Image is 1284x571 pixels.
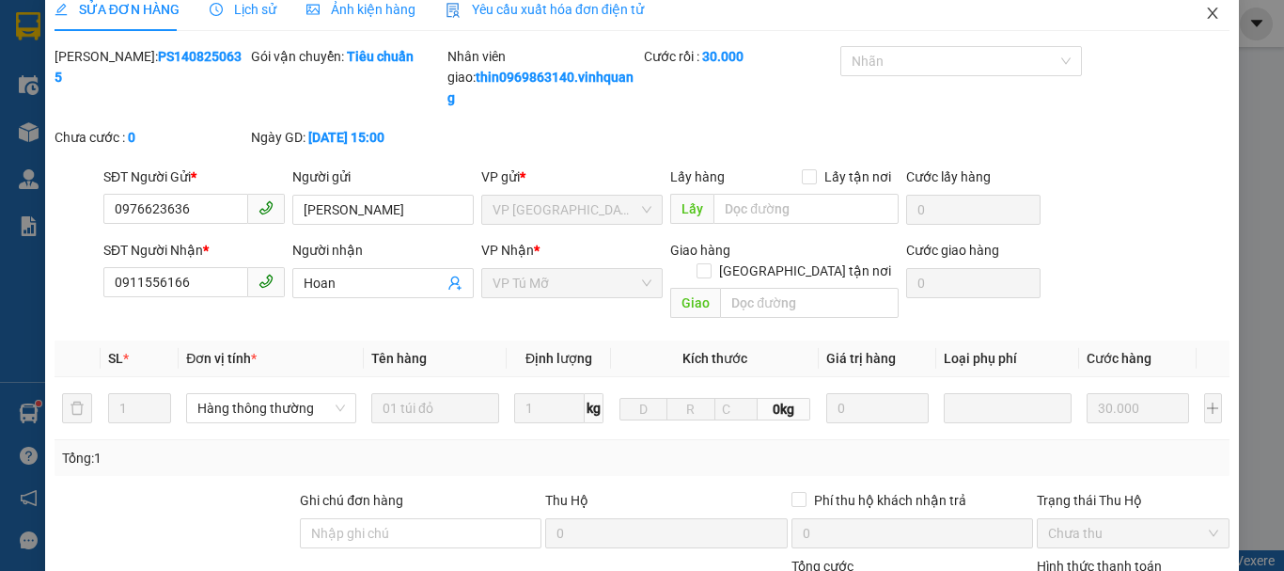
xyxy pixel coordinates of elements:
[62,448,497,468] div: Tổng: 1
[12,18,91,97] img: logo
[103,240,285,261] div: SĐT Người Nhận
[258,274,274,289] span: phone
[826,351,896,366] span: Giá trị hàng
[1204,393,1222,423] button: plus
[906,195,1041,225] input: Cước lấy hàng
[103,167,285,187] div: SĐT Người Gửi
[713,194,899,224] input: Dọc đường
[210,3,223,16] span: clock-circle
[447,276,462,291] span: user-add
[906,268,1041,298] input: Cước giao hàng
[258,200,274,215] span: phone
[906,169,991,184] label: Cước lấy hàng
[197,394,345,422] span: Hàng thông thường
[300,493,403,508] label: Ghi chú đơn hàng
[206,64,328,78] strong: Hotline : 0889 23 23 23
[1087,351,1151,366] span: Cước hàng
[19,137,77,151] strong: Người gửi:
[670,288,720,318] span: Giao
[76,109,205,129] span: 14 ngõ 39 Tú Mỡ
[306,2,415,17] span: Ảnh kiện hàng
[493,196,651,224] span: VP PHÚ SƠN
[545,493,588,508] span: Thu Hộ
[481,243,534,258] span: VP Nhận
[292,240,474,261] div: Người nhận
[666,398,714,420] input: R
[308,130,384,145] b: [DATE] 15:00
[817,167,899,187] span: Lấy tận nơi
[447,70,634,105] b: thin0969863140.vinhquang
[55,46,247,87] div: [PERSON_NAME]:
[128,130,135,145] b: 0
[62,393,92,423] button: delete
[347,49,414,64] b: Tiêu chuẩn
[186,351,257,366] span: Đơn vị tính
[371,393,499,423] input: VD: Bàn, Ghế
[493,269,651,297] span: VP Tú Mỡ
[758,398,811,420] span: 0kg
[826,393,929,423] input: 0
[300,518,541,548] input: Ghi chú đơn hàng
[720,288,899,318] input: Dọc đường
[712,261,899,281] span: [GEOGRAPHIC_DATA] tận nơi
[447,46,640,108] div: Nhân viên giao:
[80,137,129,151] span: tuấn anh
[1037,490,1229,511] div: Trạng thái Thu Hộ
[906,243,999,258] label: Cước giao hàng
[702,49,744,64] b: 30.000
[21,109,206,129] span: VP gửi:
[585,393,603,423] span: kg
[55,2,180,17] span: SỬA ĐƠN HÀNG
[806,490,974,511] span: Phí thu hộ khách nhận trả
[670,169,725,184] span: Lấy hàng
[670,243,730,258] span: Giao hàng
[371,351,427,366] span: Tên hàng
[481,167,663,187] div: VP gửi
[446,3,461,18] img: icon
[1048,519,1218,547] span: Chưa thu
[306,3,320,16] span: picture
[210,2,276,17] span: Lịch sử
[644,46,837,67] div: Cước rồi :
[670,194,713,224] span: Lấy
[936,341,1079,377] th: Loại phụ phí
[525,351,592,366] span: Định lượng
[140,17,396,37] strong: CÔNG TY TNHH VĨNH QUANG
[108,351,123,366] span: SL
[192,40,344,60] strong: PHIẾU GỬI HÀNG
[184,82,351,100] strong: : [DOMAIN_NAME]
[1205,6,1220,21] span: close
[251,127,444,148] div: Ngày GD:
[714,398,758,420] input: C
[184,85,228,99] span: Website
[1087,393,1189,423] input: 0
[446,2,644,17] span: Yêu cầu xuất hóa đơn điện tử
[682,351,747,366] span: Kích thước
[55,127,247,148] div: Chưa cước :
[251,46,444,67] div: Gói vận chuyển:
[619,398,667,420] input: D
[292,167,474,187] div: Người gửi
[55,3,68,16] span: edit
